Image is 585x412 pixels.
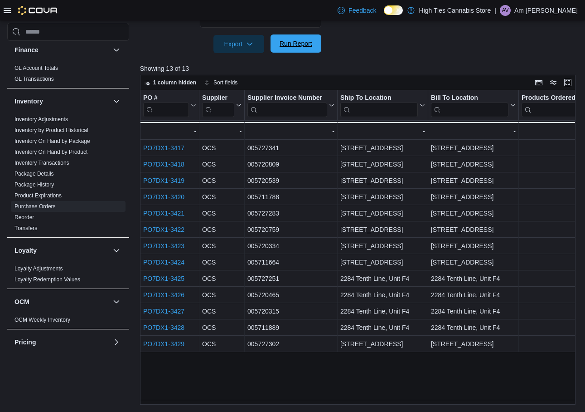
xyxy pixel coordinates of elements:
button: OCM [15,297,109,306]
a: Inventory Adjustments [15,116,68,123]
div: [STREET_ADDRESS] [340,159,425,170]
a: Package Details [15,171,54,177]
div: OCS [202,323,242,334]
span: Inventory On Hand by Package [15,137,90,145]
p: Am [PERSON_NAME] [514,5,578,16]
span: Inventory Transactions [15,159,69,167]
a: GL Transactions [15,76,54,82]
div: 2284 Tenth Line, Unit F4 [340,290,425,301]
button: Bill To Location [431,94,516,117]
a: Inventory by Product Historical [15,127,88,133]
a: PO7DX1-3429 [143,341,184,348]
div: [STREET_ADDRESS] [431,339,516,350]
button: Pricing [15,338,109,347]
div: Bill To Location [431,94,508,103]
span: AV [502,5,508,16]
h3: OCM [15,297,29,306]
button: Run Report [271,34,321,53]
span: GL Account Totals [15,64,58,72]
a: Purchase Orders [15,203,56,210]
a: PO7DX1-3418 [143,161,184,168]
a: OCM Weekly Inventory [15,317,70,323]
a: Inventory Transactions [15,160,69,166]
div: 005720809 [247,159,334,170]
div: Supplier Invoice Number [247,94,327,103]
a: Inventory On Hand by Package [15,138,90,144]
div: [STREET_ADDRESS] [431,159,516,170]
div: 005711664 [247,257,334,268]
button: Keyboard shortcuts [533,77,544,88]
p: | [494,5,496,16]
span: Inventory by Product Historical [15,127,88,134]
div: 005720539 [247,176,334,186]
div: [STREET_ADDRESS] [431,176,516,186]
div: 2284 Tenth Line, Unit F4 [431,274,516,284]
a: Loyalty Redemption Values [15,276,80,283]
div: Supplier [202,94,234,117]
button: Sort fields [201,77,241,88]
p: Showing 13 of 13 [140,64,580,73]
div: [STREET_ADDRESS] [340,339,425,350]
div: Inventory [7,114,129,237]
span: Transfers [15,225,37,232]
div: OCS [202,339,242,350]
div: Supplier [202,94,234,103]
button: Inventory [15,97,109,106]
div: 2284 Tenth Line, Unit F4 [431,290,516,301]
button: Enter fullscreen [562,77,573,88]
a: PO7DX1-3419 [143,177,184,185]
a: PO7DX1-3422 [143,226,184,234]
span: Export [219,35,259,53]
div: - [247,126,334,137]
div: [STREET_ADDRESS] [340,241,425,252]
div: OCS [202,192,242,203]
div: OCS [202,241,242,252]
span: GL Transactions [15,75,54,83]
button: Supplier [202,94,242,117]
div: [STREET_ADDRESS] [340,192,425,203]
a: Package History [15,181,54,188]
a: PO7DX1-3424 [143,259,184,266]
div: 005727341 [247,143,334,154]
div: OCS [202,208,242,219]
div: OCS [202,274,242,284]
span: Product Expirations [15,192,62,199]
div: 2284 Tenth Line, Unit F4 [340,306,425,317]
div: [STREET_ADDRESS] [431,143,516,154]
div: [STREET_ADDRESS] [431,241,516,252]
span: Feedback [348,6,376,15]
div: Loyalty [7,263,129,289]
div: Ship To Location [340,94,418,103]
div: 2284 Tenth Line, Unit F4 [431,306,516,317]
span: Sort fields [213,79,237,86]
div: Finance [7,63,129,88]
button: Display options [548,77,559,88]
div: 005727283 [247,208,334,219]
button: Inventory [111,96,122,107]
div: [STREET_ADDRESS] [431,208,516,219]
button: OCM [111,296,122,307]
span: Package Details [15,170,54,177]
div: OCS [202,143,242,154]
div: 2284 Tenth Line, Unit F4 [431,323,516,334]
div: OCS [202,290,242,301]
div: 005720465 [247,290,334,301]
a: Transfers [15,225,37,231]
a: PO7DX1-3426 [143,292,184,299]
input: Dark Mode [384,5,403,15]
a: PO7DX1-3425 [143,275,184,283]
a: PO7DX1-3427 [143,308,184,315]
div: Am Villeneuve [500,5,511,16]
button: Finance [15,45,109,54]
div: OCS [202,306,242,317]
div: - [202,126,242,137]
div: 005720759 [247,225,334,235]
button: Ship To Location [340,94,425,117]
div: - [431,126,516,137]
div: [STREET_ADDRESS] [431,192,516,203]
span: Run Report [280,39,312,48]
button: PO # [143,94,196,117]
h3: Finance [15,45,39,54]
